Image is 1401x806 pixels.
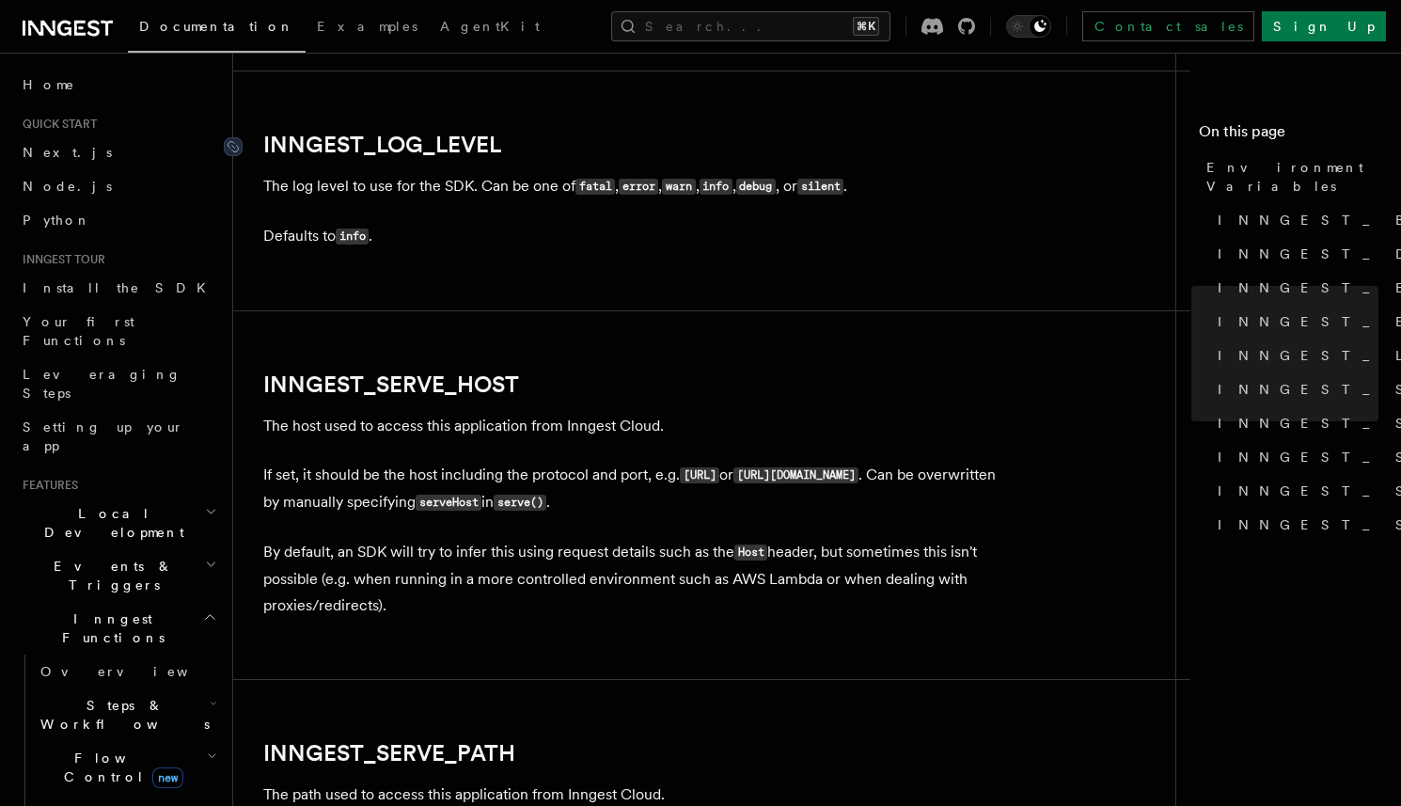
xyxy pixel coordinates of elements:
[139,19,294,34] span: Documentation
[15,504,205,542] span: Local Development
[15,68,221,102] a: Home
[23,280,217,295] span: Install the SDK
[23,179,112,194] span: Node.js
[15,135,221,169] a: Next.js
[33,696,210,734] span: Steps & Workflows
[23,75,75,94] span: Home
[23,213,91,228] span: Python
[263,740,515,766] a: INNGEST_SERVE_PATH
[15,478,78,493] span: Features
[1210,203,1378,237] a: INNGEST_BASE_URL
[575,179,615,195] code: fatal
[1082,11,1254,41] a: Contact sales
[1262,11,1386,41] a: Sign Up
[611,11,890,41] button: Search...⌘K
[1210,440,1378,474] a: INNGEST_SIGNING_KEY
[263,173,1015,200] p: The log level to use for the SDK. Can be one of , , , , , or .
[1210,372,1378,406] a: INNGEST_SERVE_HOST
[263,132,501,158] a: INNGEST_LOG_LEVEL
[1210,305,1378,339] a: INNGEST_EVENT_KEY
[1210,339,1378,372] a: INNGEST_LOG_LEVEL
[1210,508,1378,542] a: INNGEST_STREAMING
[33,741,221,794] button: Flow Controlnew
[23,145,112,160] span: Next.js
[1199,150,1378,203] a: Environment Variables
[152,767,183,788] span: new
[15,557,205,594] span: Events & Triggers
[15,203,221,237] a: Python
[680,467,719,483] code: [URL]
[15,549,221,602] button: Events & Triggers
[853,17,879,36] kbd: ⌘K
[263,413,1015,439] p: The host used to access this application from Inngest Cloud.
[1199,120,1378,150] h4: On this page
[15,410,221,463] a: Setting up your app
[797,179,843,195] code: silent
[40,664,234,679] span: Overview
[263,462,1015,516] p: If set, it should be the host including the protocol and port, e.g. or . Can be overwritten by ma...
[15,117,97,132] span: Quick start
[33,688,221,741] button: Steps & Workflows
[700,179,732,195] code: info
[15,357,221,410] a: Leveraging Steps
[15,305,221,357] a: Your first Functions
[15,497,221,549] button: Local Development
[1006,15,1051,38] button: Toggle dark mode
[15,602,221,655] button: Inngest Functions
[734,545,767,561] code: Host
[33,655,221,688] a: Overview
[1210,237,1378,271] a: INNGEST_DEV
[15,271,221,305] a: Install the SDK
[23,314,134,348] span: Your first Functions
[440,19,540,34] span: AgentKit
[23,419,184,453] span: Setting up your app
[128,6,306,53] a: Documentation
[494,495,546,511] code: serve()
[336,229,369,245] code: info
[1210,406,1378,440] a: INNGEST_SERVE_PATH
[1206,158,1378,196] span: Environment Variables
[429,6,551,51] a: AgentKit
[33,749,207,786] span: Flow Control
[619,179,658,195] code: error
[263,223,1015,250] p: Defaults to .
[306,6,429,51] a: Examples
[736,179,776,195] code: debug
[662,179,695,195] code: warn
[263,371,519,398] a: INNGEST_SERVE_HOST
[1210,271,1378,305] a: INNGEST_ENV
[23,367,181,401] span: Leveraging Steps
[733,467,858,483] code: [URL][DOMAIN_NAME]
[15,169,221,203] a: Node.js
[15,609,203,647] span: Inngest Functions
[416,495,481,511] code: serveHost
[15,252,105,267] span: Inngest tour
[1210,474,1378,508] a: INNGEST_SIGNING_KEY_FALLBACK
[263,539,1015,619] p: By default, an SDK will try to infer this using request details such as the header, but sometimes...
[317,19,417,34] span: Examples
